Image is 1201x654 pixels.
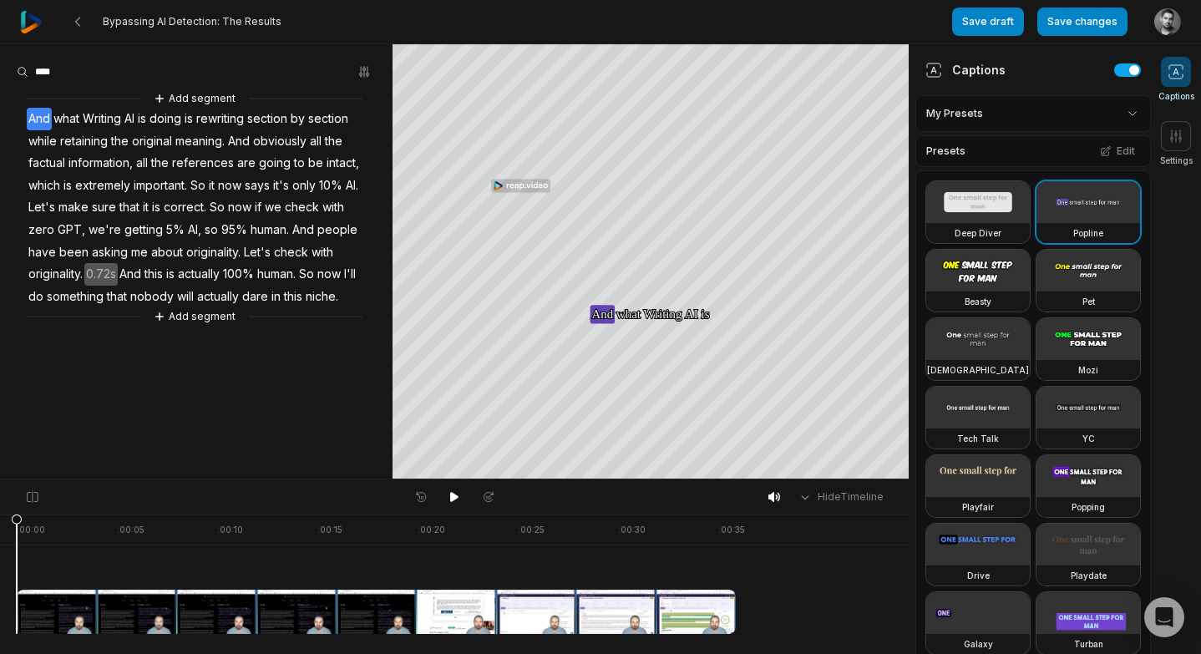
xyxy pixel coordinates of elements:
[87,219,123,241] span: we're
[208,196,226,219] span: So
[251,130,308,153] span: obviously
[297,263,316,286] span: So
[316,219,359,241] span: people
[220,219,249,241] span: 95%
[955,226,1001,240] h3: Deep Diver
[162,196,208,219] span: correct.
[103,15,281,28] span: Bypassing AI Detection: The Results
[272,241,310,264] span: check
[129,286,175,308] span: nobody
[308,130,323,153] span: all
[952,8,1024,36] button: Save draft
[170,152,236,175] span: references
[123,219,165,241] span: getting
[90,241,129,264] span: asking
[27,152,67,175] span: factual
[226,196,253,219] span: now
[175,286,195,308] span: will
[1095,140,1140,162] button: Edit
[957,432,999,445] h3: Tech Talk
[216,175,243,197] span: now
[67,152,134,175] span: information,
[195,108,246,130] span: rewriting
[207,175,216,197] span: it
[84,263,118,286] span: 0.72s
[136,108,148,130] span: is
[129,241,149,264] span: me
[52,108,81,130] span: what
[1144,597,1184,637] div: Open Intercom Messenger
[289,108,307,130] span: by
[81,108,123,130] span: Writing
[282,286,304,308] span: this
[927,363,1029,377] h3: [DEMOGRAPHIC_DATA]
[203,219,220,241] span: so
[1071,569,1107,582] h3: Playdate
[1082,432,1095,445] h3: YC
[962,500,994,514] h3: Playfair
[1082,295,1095,308] h3: Pet
[915,95,1151,132] div: My Presets
[292,152,307,175] span: to
[27,130,58,153] span: while
[20,11,43,33] img: reap
[307,108,350,130] span: section
[256,263,297,286] span: human.
[143,263,165,286] span: this
[105,286,129,308] span: that
[291,175,317,197] span: only
[58,241,90,264] span: been
[793,484,889,510] button: HideTimeline
[344,175,360,197] span: AI.
[270,286,282,308] span: in
[325,152,361,175] span: intact,
[304,286,340,308] span: niche.
[27,196,57,219] span: Let's
[62,175,73,197] span: is
[132,175,189,197] span: important.
[1072,500,1105,514] h3: Popping
[174,130,226,153] span: meaning.
[27,241,58,264] span: have
[150,89,239,108] button: Add segment
[45,286,105,308] span: something
[291,219,316,241] span: And
[271,175,291,197] span: it's
[150,196,162,219] span: is
[310,241,335,264] span: with
[176,263,221,286] span: actually
[323,130,344,153] span: the
[165,219,186,241] span: 5%
[58,130,109,153] span: retaining
[1073,226,1103,240] h3: Popline
[257,152,292,175] span: going
[118,263,143,286] span: And
[915,135,1151,167] div: Presets
[1158,90,1194,103] span: Captions
[109,130,130,153] span: the
[249,219,291,241] span: human.
[27,108,52,130] span: And
[1074,637,1103,651] h3: Turban
[148,108,183,130] span: doing
[253,196,263,219] span: if
[186,219,203,241] span: AI,
[149,152,170,175] span: the
[1160,121,1193,167] button: Settings
[964,637,993,651] h3: Galaxy
[226,130,251,153] span: And
[150,307,239,326] button: Add segment
[134,152,149,175] span: all
[123,108,136,130] span: AI
[263,196,283,219] span: we
[149,241,185,264] span: about
[321,196,346,219] span: with
[57,196,90,219] span: make
[27,175,62,197] span: which
[1037,8,1128,36] button: Save changes
[243,175,271,197] span: says
[27,286,45,308] span: do
[925,61,1006,79] div: Captions
[165,263,176,286] span: is
[317,175,344,197] span: 10%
